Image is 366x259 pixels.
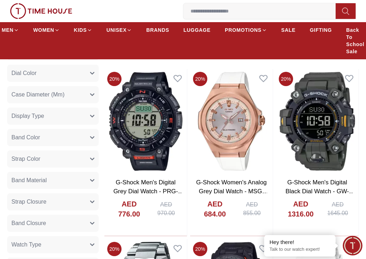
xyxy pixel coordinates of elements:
[7,215,99,232] button: Band Closure
[33,26,54,34] span: WOMEN
[11,198,46,206] span: Strap Closure
[225,26,262,34] span: PROMOTIONS
[104,69,187,174] img: G-Shock Men's Digital Grey Dial Watch - PRG-340-1DR
[183,24,211,36] a: LUGGAGE
[107,72,122,86] span: 20 %
[7,193,99,210] button: Strap Closure
[11,155,40,163] span: Strap Color
[7,86,99,103] button: Case Diameter (Mm)
[2,26,14,34] span: MEN
[7,172,99,189] button: Band Material
[74,24,92,36] a: KIDS
[183,26,211,34] span: LUGGAGE
[310,24,332,36] a: GIFTING
[346,24,364,58] a: Back To School Sale
[11,240,41,249] span: Watch Type
[343,236,362,255] div: Chat Widget
[7,150,99,168] button: Strap Color
[225,24,267,36] a: PROMOTIONS
[269,246,330,253] p: Talk to our watch expert!
[286,179,355,204] a: G-Shock Men's Digital Black Dial Watch - GW-9500-3DR
[110,199,148,219] h4: AED 776.00
[7,108,99,125] button: Display Type
[196,179,268,204] a: G-Shock Women's Analog Grey Dial Watch - MSG-S500G-7A2DR
[107,24,132,36] a: UNISEX
[2,24,19,36] a: MEN
[281,24,296,36] a: SALE
[10,3,72,19] img: ...
[107,242,122,256] span: 20 %
[7,236,99,253] button: Watch Type
[74,26,87,34] span: KIDS
[11,133,40,142] span: Band Color
[282,199,320,219] h4: AED 1316.00
[281,26,296,34] span: SALE
[33,24,60,36] a: WOMEN
[237,200,267,218] div: AED 855.00
[323,200,353,218] div: AED 1645.00
[11,219,46,228] span: Band Closure
[346,26,364,55] span: Back To School Sale
[190,69,273,174] img: G-Shock Women's Analog Grey Dial Watch - MSG-S500G-7A2DR
[276,69,358,174] img: G-Shock Men's Digital Black Dial Watch - GW-9500-3DR
[113,179,184,204] a: G-Shock Men's Digital Grey Dial Watch - PRG-340-1DR
[11,176,47,185] span: Band Material
[279,72,293,86] span: 20 %
[146,26,169,34] span: BRANDS
[151,200,181,218] div: AED 970.00
[11,90,64,99] span: Case Diameter (Mm)
[146,24,169,36] a: BRANDS
[7,65,99,82] button: Dial Color
[310,26,332,34] span: GIFTING
[196,199,234,219] h4: AED 684.00
[7,129,99,146] button: Band Color
[269,239,330,246] div: Hey there!
[11,69,36,78] span: Dial Color
[193,242,207,256] span: 20 %
[193,72,207,86] span: 20 %
[11,112,44,120] span: Display Type
[107,26,127,34] span: UNISEX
